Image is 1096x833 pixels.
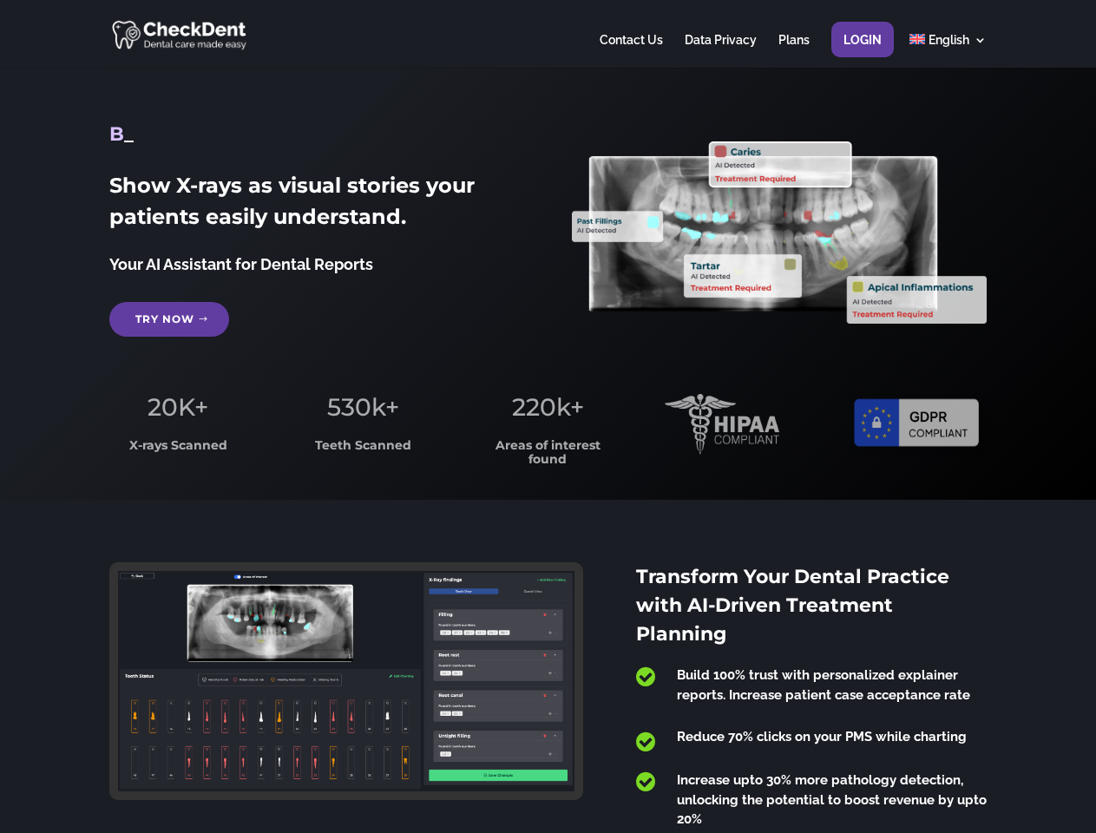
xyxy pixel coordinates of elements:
[677,667,970,703] span: Build 100% trust with personalized explainer reports. Increase patient case acceptance rate
[109,170,523,241] h2: Show X-rays as visual stories your patients easily understand.
[843,34,882,68] a: Login
[685,34,757,68] a: Data Privacy
[636,565,949,646] span: Transform Your Dental Practice with AI-Driven Treatment Planning
[929,33,969,47] span: English
[677,772,987,827] span: Increase upto 30% more pathology detection, unlocking the potential to boost revenue by upto 20%
[512,392,584,422] span: 220k+
[109,255,373,273] span: Your AI Assistant for Dental Reports
[148,392,208,422] span: 20K+
[109,122,124,146] span: B
[636,666,655,688] span: 
[677,729,967,744] span: Reduce 70% clicks on your PMS while charting
[636,731,655,753] span: 
[600,34,663,68] a: Contact Us
[778,34,810,68] a: Plans
[327,392,399,422] span: 530k+
[636,771,655,793] span: 
[909,34,987,68] a: English
[124,122,134,146] span: _
[112,17,248,51] img: CheckDent AI
[572,141,986,324] img: X_Ray_annotated
[109,302,229,337] a: Try Now
[480,439,617,475] h3: Areas of interest found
